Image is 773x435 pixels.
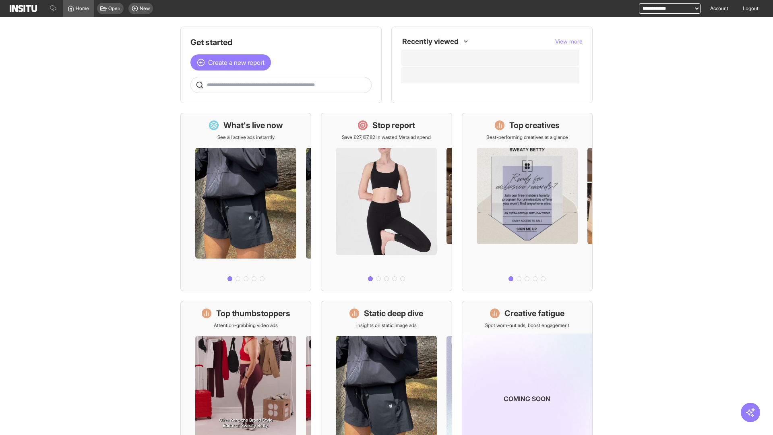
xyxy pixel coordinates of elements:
span: New [140,5,150,12]
h1: Top thumbstoppers [216,308,290,319]
p: Insights on static image ads [356,322,417,329]
p: See all active ads instantly [217,134,275,141]
span: View more [555,38,583,45]
span: Create a new report [208,58,265,67]
h1: Get started [190,37,372,48]
a: Top creativesBest-performing creatives at a glance [462,113,593,291]
img: Logo [10,5,37,12]
span: Open [108,5,120,12]
p: Attention-grabbing video ads [214,322,278,329]
a: What's live nowSee all active ads instantly [180,113,311,291]
p: Save £27,167.82 in wasted Meta ad spend [342,134,431,141]
button: Create a new report [190,54,271,70]
p: Best-performing creatives at a glance [486,134,568,141]
h1: What's live now [223,120,283,131]
span: Home [76,5,89,12]
h1: Static deep dive [364,308,423,319]
h1: Stop report [372,120,415,131]
h1: Top creatives [509,120,560,131]
button: View more [555,37,583,46]
a: Stop reportSave £27,167.82 in wasted Meta ad spend [321,113,452,291]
